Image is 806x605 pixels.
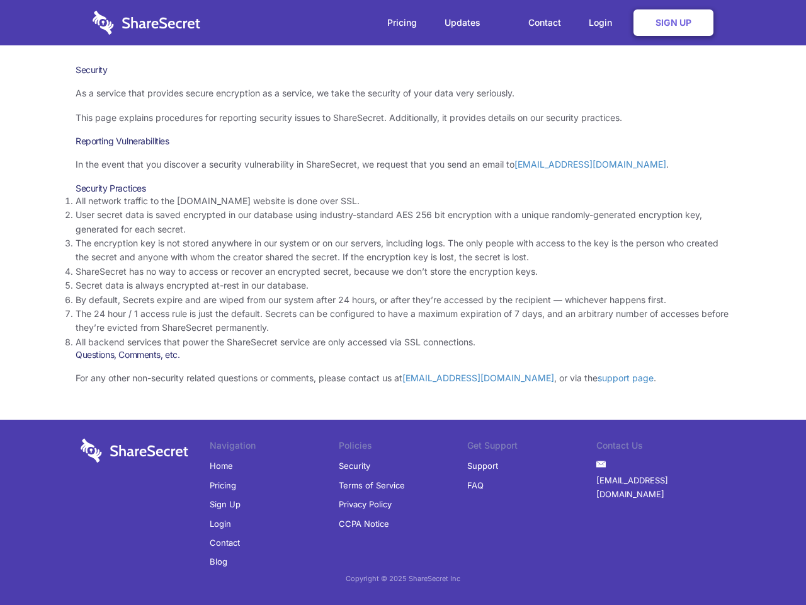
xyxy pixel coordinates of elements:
[76,371,730,385] p: For any other non-security related questions or comments, please contact us at , or via the .
[210,439,339,456] li: Navigation
[76,265,730,279] li: ShareSecret has no way to access or recover an encrypted secret, because we don’t store the encry...
[76,236,730,265] li: The encryption key is not stored anywhere in our system or on our servers, including logs. The on...
[81,439,188,463] img: logo-wordmark-white-trans-d4663122ce5f474addd5e946df7df03e33cb6a1c49d2221995e7729f52c070b2.svg
[596,471,725,504] a: [EMAIL_ADDRESS][DOMAIN_NAME]
[402,372,554,383] a: [EMAIL_ADDRESS][DOMAIN_NAME]
[339,476,405,495] a: Terms of Service
[633,9,713,36] a: Sign Up
[210,552,227,571] a: Blog
[76,307,730,335] li: The 24 hour / 1 access rule is just the default. Secrets can be configured to have a maximum expi...
[76,194,730,208] li: All network traffic to the [DOMAIN_NAME] website is done over SSL.
[76,349,730,360] h3: Questions, Comments, etc.
[210,456,233,475] a: Home
[467,439,596,456] li: Get Support
[210,495,241,514] a: Sign Up
[596,439,725,456] li: Contact Us
[339,439,468,456] li: Policies
[76,111,730,125] p: This page explains procedures for reporting security issues to ShareSecret. Additionally, it prov...
[210,476,236,495] a: Pricing
[598,372,654,383] a: support page
[210,514,231,533] a: Login
[576,3,631,42] a: Login
[339,495,392,514] a: Privacy Policy
[76,335,730,349] li: All backend services that power the ShareSecret service are only accessed via SSL connections.
[467,476,484,495] a: FAQ
[76,158,730,171] p: In the event that you discover a security vulnerability in ShareSecret, we request that you send ...
[76,279,730,292] li: Secret data is always encrypted at-rest in our database.
[93,11,200,35] img: logo-wordmark-white-trans-d4663122ce5f474addd5e946df7df03e33cb6a1c49d2221995e7729f52c070b2.svg
[375,3,429,42] a: Pricing
[76,64,730,76] h1: Security
[339,456,370,475] a: Security
[76,183,730,194] h3: Security Practices
[76,208,730,236] li: User secret data is saved encrypted in our database using industry-standard AES 256 bit encryptio...
[210,533,240,552] a: Contact
[339,514,389,533] a: CCPA Notice
[76,135,730,147] h3: Reporting Vulnerabilities
[467,456,498,475] a: Support
[76,86,730,100] p: As a service that provides secure encryption as a service, we take the security of your data very...
[76,293,730,307] li: By default, Secrets expire and are wiped from our system after 24 hours, or after they’re accesse...
[514,159,666,170] a: [EMAIL_ADDRESS][DOMAIN_NAME]
[516,3,574,42] a: Contact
